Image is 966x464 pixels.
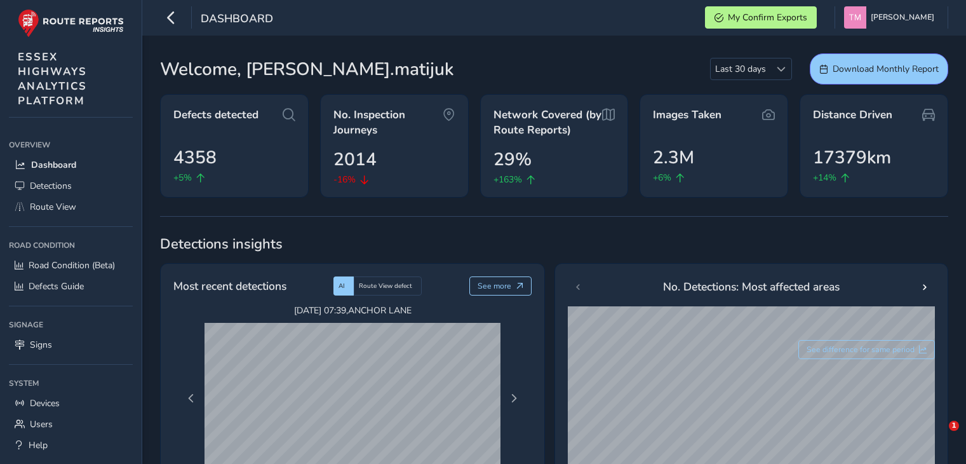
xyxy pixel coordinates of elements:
div: Route View defect [354,276,422,296]
span: Help [29,439,48,451]
span: Detections [30,180,72,192]
span: Most recent detections [173,278,286,294]
span: Users [30,418,53,430]
span: Defects detected [173,107,258,123]
span: No. Detections: Most affected areas [663,278,840,295]
div: AI [333,276,354,296]
span: ESSEX HIGHWAYS ANALYTICS PLATFORM [18,50,87,108]
span: My Confirm Exports [728,11,807,24]
button: Previous Page [182,390,200,407]
span: 1 [949,421,959,431]
span: AI [339,282,345,290]
a: Help [9,435,133,456]
span: [DATE] 07:39 , ANCHOR LANE [205,304,500,317]
span: +6% [653,171,671,184]
span: Road Condition (Beta) [29,259,115,271]
a: Route View [9,196,133,217]
span: 2.3M [653,144,694,171]
span: See more [478,281,511,291]
span: Devices [30,397,60,409]
span: Welcome, [PERSON_NAME].matijuk [160,56,453,83]
span: Route View [30,201,76,213]
span: See difference for same period [807,345,915,355]
div: Overview [9,135,133,154]
span: Images Taken [653,107,721,123]
span: Network Covered (by Route Reports) [493,107,603,137]
a: Road Condition (Beta) [9,255,133,276]
span: +5% [173,171,192,184]
span: +163% [493,173,522,186]
a: Signs [9,334,133,355]
span: [PERSON_NAME] [871,6,934,29]
span: Route View defect [359,282,412,290]
span: Last 30 days [711,58,770,79]
span: 17379km [813,144,891,171]
img: rr logo [18,9,124,38]
span: -16% [333,173,356,186]
iframe: Intercom live chat [923,421,953,451]
a: Devices [9,393,133,414]
span: +14% [813,171,836,184]
button: See more [469,276,532,296]
div: System [9,374,133,393]
span: 29% [493,146,532,173]
button: My Confirm Exports [705,6,817,29]
button: See difference for same period [798,340,936,359]
div: Signage [9,315,133,334]
span: Detections insights [160,235,948,254]
span: Defects Guide [29,280,84,292]
span: 4358 [173,144,217,171]
span: 2014 [333,146,377,173]
span: Dashboard [31,159,76,171]
a: Detections [9,175,133,196]
a: Defects Guide [9,276,133,297]
span: No. Inspection Journeys [333,107,443,137]
span: Signs [30,339,52,351]
img: diamond-layout [844,6,866,29]
a: Users [9,414,133,435]
span: Download Monthly Report [833,63,939,75]
button: Download Monthly Report [810,53,948,85]
span: Distance Driven [813,107,892,123]
span: Dashboard [201,11,273,29]
div: Road Condition [9,236,133,255]
button: [PERSON_NAME] [844,6,939,29]
button: Next Page [505,390,523,407]
a: Dashboard [9,154,133,175]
